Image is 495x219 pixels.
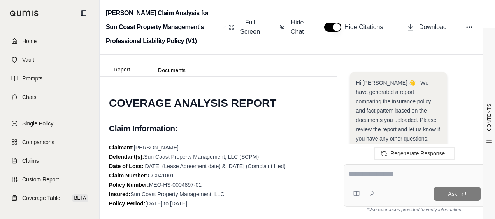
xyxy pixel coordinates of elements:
strong: Policy Period: [109,200,145,207]
button: Documents [144,64,200,76]
span: MEO-HS-0004897-01 [149,182,202,188]
span: Coverage Table [22,194,60,202]
strong: Insured: [109,191,130,197]
button: Full Screen [226,15,264,40]
span: Full Screen [239,18,261,36]
strong: Defendant(s): [109,154,144,160]
span: Sun Coast Property Management, LLC [130,191,224,197]
span: Custom Report [22,176,59,183]
button: Ask [434,187,481,201]
span: Hi [PERSON_NAME] 👋 - We have generated a report comparing the insurance policy and fact pattern b... [356,80,440,142]
span: GC041001 [148,172,174,179]
h2: Claim Information: [109,120,328,137]
a: Claims [5,152,95,169]
span: Single Policy [22,120,53,127]
span: Prompts [22,75,42,82]
button: Report [100,63,144,76]
span: BETA [72,194,88,202]
span: CONTENTS [486,104,492,131]
a: Comparisons [5,134,95,151]
span: Hide Chat [289,18,305,36]
span: Regenerate Response [390,150,445,156]
span: Download [419,23,447,32]
a: Home [5,33,95,50]
button: Download [404,19,450,35]
span: Hide Citations [344,23,388,32]
h1: COVERAGE ANALYSIS REPORT [109,92,328,114]
strong: Claimant: [109,144,134,151]
strong: Claim Number: [109,172,148,179]
a: Custom Report [5,171,95,188]
img: Qumis Logo [10,10,39,16]
span: [DATE] to [DATE] [145,200,187,207]
span: [DATE] (Lease Agreement date) & [DATE] (Complaint filed) [144,163,286,169]
h2: [PERSON_NAME] Claim Analysis for Sun Coast Property Management's Professional Liability Policy (V1) [106,6,220,48]
button: Collapse sidebar [77,7,90,19]
a: Single Policy [5,115,95,132]
a: Vault [5,51,95,68]
a: Chats [5,89,95,106]
a: Coverage TableBETA [5,189,95,207]
span: Claims [22,157,39,165]
strong: Date of Loss: [109,163,144,169]
span: Ask [448,191,457,197]
span: [PERSON_NAME] [134,144,179,151]
span: Sun Coast Property Management, LLC (SCPM) [144,154,259,160]
strong: Policy Number: [109,182,149,188]
button: Regenerate Response [374,147,455,160]
span: Chats [22,93,37,101]
div: *Use references provided to verify information. [344,207,486,213]
span: Home [22,37,37,45]
span: Comparisons [22,138,54,146]
span: Vault [22,56,34,64]
button: Hide Chat [277,15,309,40]
a: Prompts [5,70,95,87]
